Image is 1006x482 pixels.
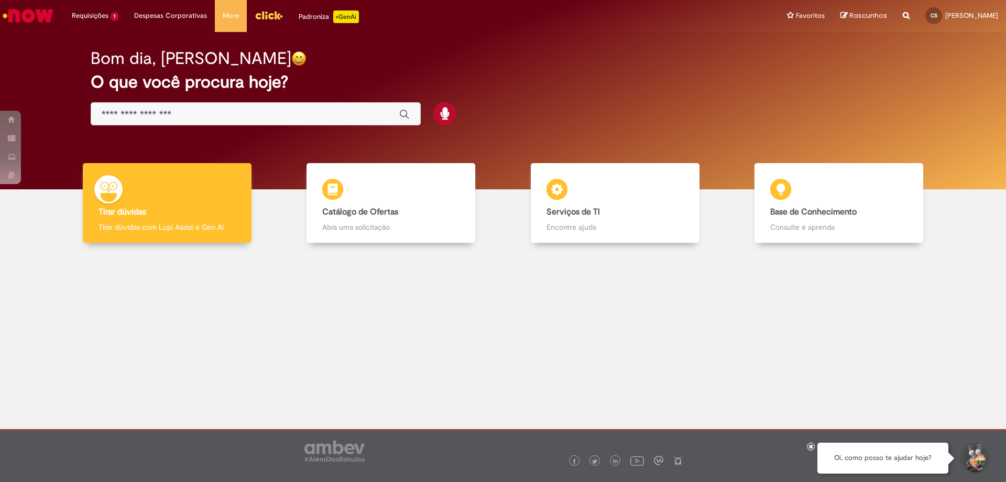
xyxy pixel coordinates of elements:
p: Tirar dúvidas com Lupi Assist e Gen Ai [99,222,236,232]
img: logo_footer_workplace.png [654,456,663,465]
p: Consulte e aprenda [770,222,907,232]
span: Rascunhos [849,10,887,20]
img: logo_footer_twitter.png [592,459,597,464]
span: Despesas Corporativas [134,10,207,21]
h2: O que você procura hoje? [91,73,916,91]
b: Catálogo de Ofertas [322,207,398,217]
img: click_logo_yellow_360x200.png [255,7,283,23]
a: Tirar dúvidas Tirar dúvidas com Lupi Assist e Gen Ai [55,163,279,243]
div: Padroniza [299,10,359,23]
img: logo_footer_linkedin.png [613,458,618,465]
a: Serviços de TI Encontre ajuda [503,163,727,243]
img: ServiceNow [1,5,55,26]
button: Iniciar Conversa de Suporte [959,443,990,474]
p: Encontre ajuda [546,222,684,232]
span: [PERSON_NAME] [945,11,998,20]
p: +GenAi [333,10,359,23]
a: Rascunhos [840,11,887,21]
img: happy-face.png [291,51,307,66]
b: Serviços de TI [546,207,600,217]
img: logo_footer_naosei.png [673,456,683,465]
span: Favoritos [796,10,825,21]
span: Requisições [72,10,108,21]
img: logo_footer_youtube.png [630,454,644,467]
img: logo_footer_ambev_rotulo_gray.png [304,441,365,462]
span: 1 [111,12,118,21]
p: Abra uma solicitação [322,222,460,232]
span: CS [931,12,937,19]
img: logo_footer_facebook.png [572,459,577,464]
a: Catálogo de Ofertas Abra uma solicitação [279,163,504,243]
b: Tirar dúvidas [99,207,146,217]
div: Oi, como posso te ajudar hoje? [817,443,948,474]
b: Base de Conhecimento [770,207,857,217]
a: Base de Conhecimento Consulte e aprenda [727,163,952,243]
span: More [223,10,239,21]
h2: Bom dia, [PERSON_NAME] [91,49,291,68]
